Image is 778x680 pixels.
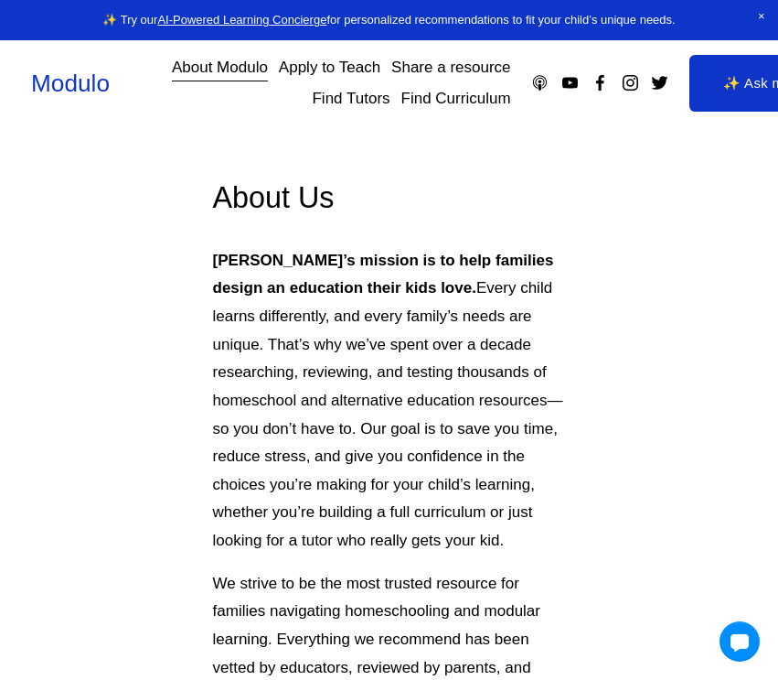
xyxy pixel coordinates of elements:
[279,52,380,83] a: Apply to Teach
[31,70,110,97] a: Modulo
[560,73,580,92] a: YouTube
[213,178,566,217] h2: About Us
[530,73,549,92] a: Apple Podcasts
[172,52,268,83] a: About Modulo
[591,73,610,92] a: Facebook
[621,73,640,92] a: Instagram
[157,13,326,27] a: AI-Powered Learning Concierge
[650,73,669,92] a: Twitter
[213,252,559,297] strong: [PERSON_NAME]’s mission is to help families design an education their kids love.
[391,52,511,83] a: Share a resource
[401,83,511,114] a: Find Curriculum
[213,247,566,556] p: Every child learns differently, and every family’s needs are unique. That’s why we’ve spent over ...
[312,83,389,114] a: Find Tutors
